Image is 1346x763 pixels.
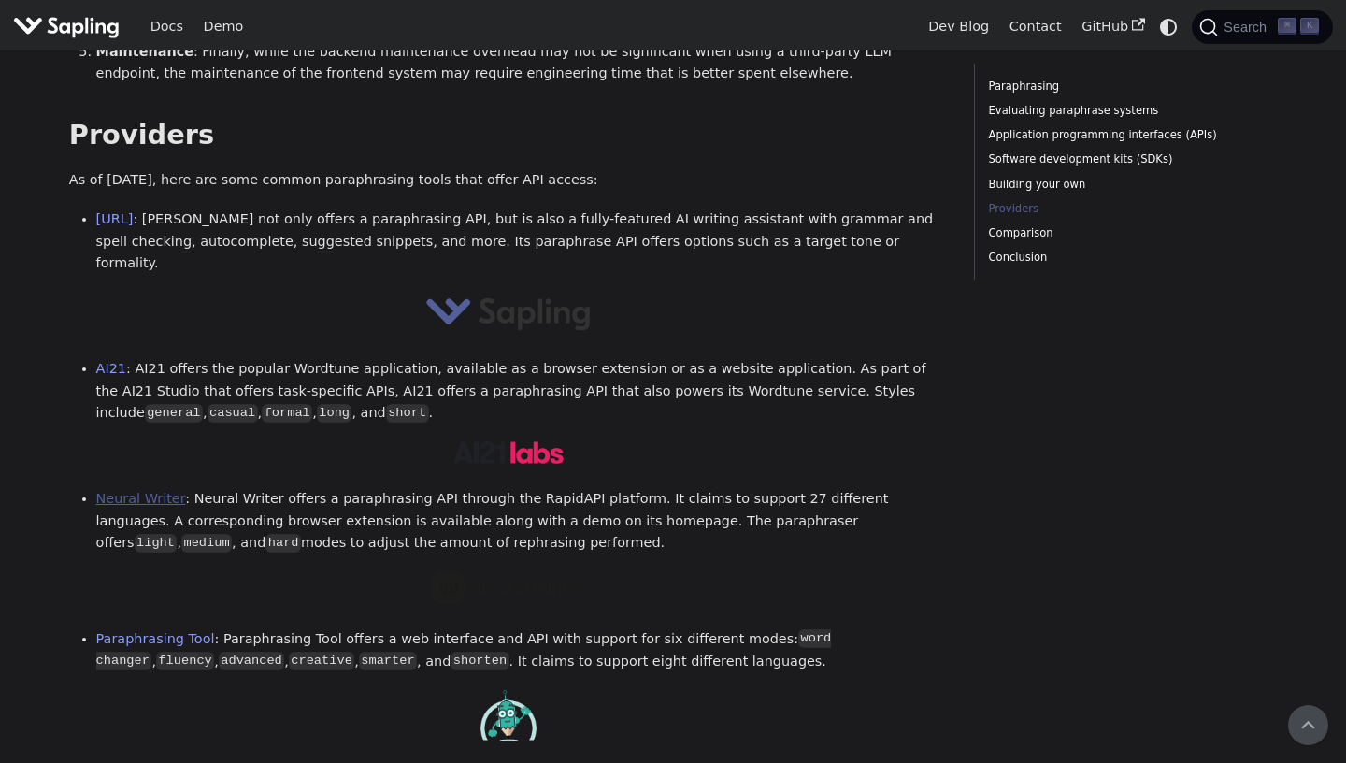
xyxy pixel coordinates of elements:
code: light [135,534,178,553]
p: As of [DATE], here are some common paraphrasing tools that offer API access: [69,169,948,192]
a: Software development kits (SDKs) [989,151,1242,168]
button: Switch between dark and light mode (currently system mode) [1155,13,1182,40]
img: AI21 [452,441,565,464]
img: Sapling.ai [13,13,120,40]
a: Providers [989,200,1242,218]
code: hard [265,534,301,553]
a: [URL] [96,211,134,226]
code: smarter [359,652,417,670]
code: medium [181,534,232,553]
a: Evaluating paraphrase systems [989,102,1242,120]
button: Scroll back to top [1288,705,1328,745]
li: : AI21 offers the popular Wordtune application, available as a browser extension or as a website ... [96,358,948,425]
kbd: K [1300,18,1319,35]
a: Comparison [989,224,1242,242]
code: fluency [156,652,214,670]
a: GitHub [1071,12,1154,41]
kbd: ⌘ [1278,18,1296,35]
a: Demo [193,12,253,41]
img: Paraphrasing Tool [480,690,537,741]
code: casual [208,404,258,423]
a: Dev Blog [918,12,998,41]
li: : Finally, while the backend maintenance overhead may not be significant when using a third-party... [96,41,948,86]
a: Docs [140,12,193,41]
li: : Paraphrasing Tool offers a web interface and API with support for six different modes: , , , , ... [96,628,948,673]
a: Contact [999,12,1072,41]
code: short [386,404,429,423]
button: Search (Command+K) [1192,10,1332,44]
span: Search [1218,20,1278,35]
a: Paraphrasing Tool [96,631,215,646]
li: : Neural Writer offers a paraphrasing API through the RapidAPI platform. It claims to support 27 ... [96,488,948,554]
code: creative [289,652,354,670]
a: Sapling.ai [13,13,126,40]
img: Neural Writer [432,571,585,604]
code: shorten [451,652,508,670]
a: Building your own [989,176,1242,194]
a: Neural Writer [96,491,186,506]
h2: Providers [69,119,948,152]
img: sapling-logo-horizontal.svg [425,292,592,334]
code: word changer [96,629,832,670]
code: advanced [219,652,284,670]
code: general [145,404,203,423]
a: Conclusion [989,249,1242,266]
a: Application programming interfaces (APIs) [989,126,1242,144]
code: long [317,404,352,423]
a: Paraphrasing [989,78,1242,95]
a: AI21 [96,361,126,376]
li: : [PERSON_NAME] not only offers a paraphrasing API, but is also a fully-featured AI writing assis... [96,209,948,275]
code: formal [262,404,312,423]
strong: Maintenance [96,44,193,59]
